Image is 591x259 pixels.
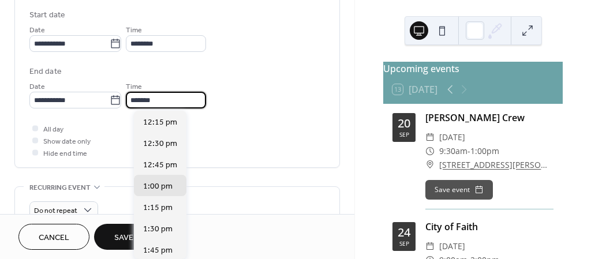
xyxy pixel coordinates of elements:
[143,180,173,192] span: 1:00 pm
[43,136,91,148] span: Show date only
[126,24,142,36] span: Time
[39,232,69,244] span: Cancel
[425,220,553,234] div: City of Faith
[425,239,435,253] div: ​
[29,182,91,194] span: Recurring event
[43,123,63,136] span: All day
[470,144,499,158] span: 1:00pm
[29,24,45,36] span: Date
[34,204,77,217] span: Do not repeat
[43,148,87,160] span: Hide end time
[425,158,435,172] div: ​
[114,232,133,244] span: Save
[94,224,154,250] button: Save
[143,159,177,171] span: 12:45 pm
[439,239,465,253] span: [DATE]
[425,144,435,158] div: ​
[425,111,553,125] div: [PERSON_NAME] Crew
[439,158,553,172] a: [STREET_ADDRESS][PERSON_NAME]
[29,66,62,78] div: End date
[143,223,173,235] span: 1:30 pm
[383,62,563,76] div: Upcoming events
[439,130,465,144] span: [DATE]
[467,144,470,158] span: -
[18,224,89,250] button: Cancel
[425,130,435,144] div: ​
[399,241,409,246] div: Sep
[143,244,173,256] span: 1:45 pm
[425,180,493,200] button: Save event
[399,132,409,137] div: Sep
[29,81,45,93] span: Date
[439,144,467,158] span: 9:30am
[143,201,173,213] span: 1:15 pm
[29,9,65,21] div: Start date
[398,118,410,129] div: 20
[126,81,142,93] span: Time
[143,116,177,128] span: 12:15 pm
[143,137,177,149] span: 12:30 pm
[398,227,410,238] div: 24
